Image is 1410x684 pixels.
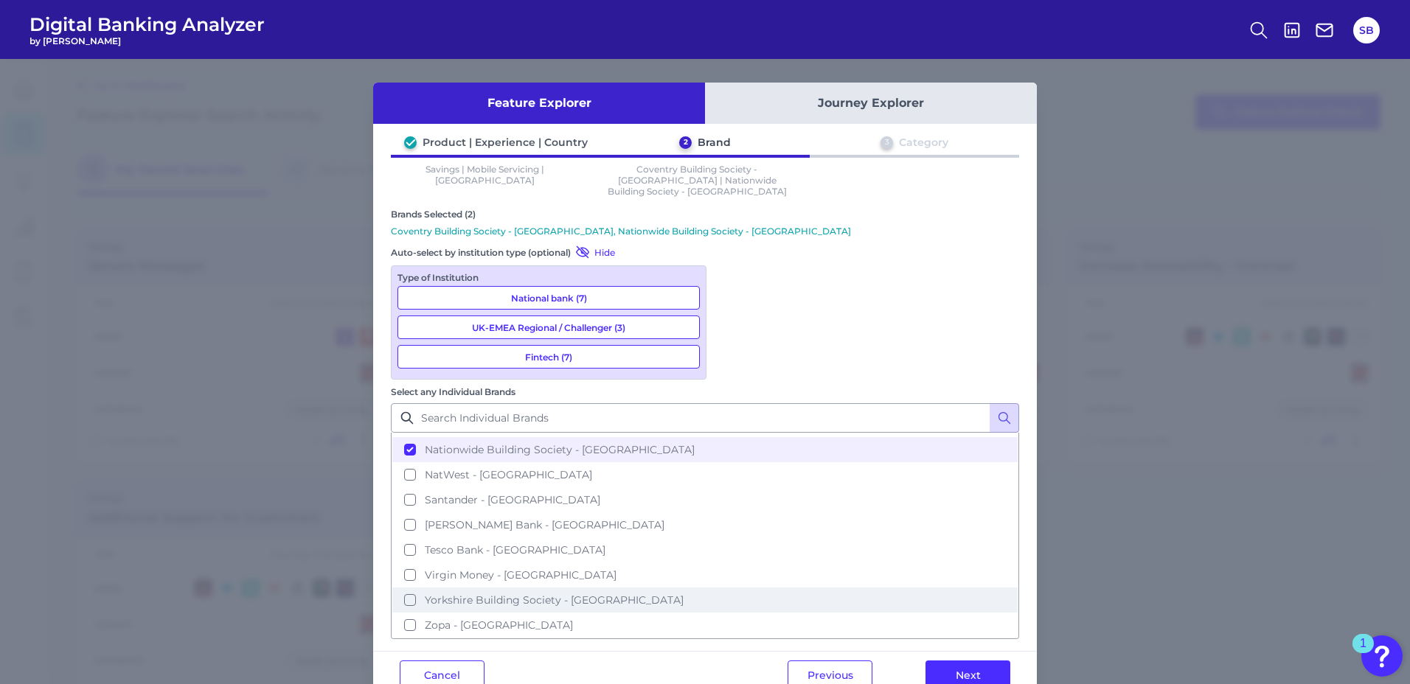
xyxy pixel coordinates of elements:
span: by [PERSON_NAME] [29,35,265,46]
span: Tesco Bank - [GEOGRAPHIC_DATA] [425,543,605,556]
span: Virgin Money - [GEOGRAPHIC_DATA] [425,568,617,582]
div: Type of Institution [397,272,700,283]
button: Fintech (7) [397,345,700,369]
span: Yorkshire Building Society - [GEOGRAPHIC_DATA] [425,593,684,607]
button: Zopa - [GEOGRAPHIC_DATA] [392,613,1018,638]
button: Virgin Money - [GEOGRAPHIC_DATA] [392,562,1018,587]
button: Feature Explorer [373,83,705,124]
button: Journey Explorer [705,83,1037,124]
button: Yorkshire Building Society - [GEOGRAPHIC_DATA] [392,587,1018,613]
span: Santander - [GEOGRAPHIC_DATA] [425,493,600,506]
input: Search Individual Brands [391,403,1019,433]
button: Santander - [GEOGRAPHIC_DATA] [392,487,1018,512]
div: Product | Experience | Country [423,136,588,149]
button: Open Resource Center, 1 new notification [1361,635,1403,677]
button: SB [1353,17,1380,43]
div: Auto-select by institution type (optional) [391,245,706,259]
div: 1 [1360,643,1366,663]
button: UK-EMEA Regional / Challenger (3) [397,315,700,339]
label: Select any Individual Brands [391,386,515,397]
p: Savings | Mobile Servicing | [GEOGRAPHIC_DATA] [391,164,580,197]
button: [PERSON_NAME] Bank - [GEOGRAPHIC_DATA] [392,512,1018,537]
div: Brand [698,136,731,149]
p: Coventry Building Society - [GEOGRAPHIC_DATA] | Nationwide Building Society - [GEOGRAPHIC_DATA] [603,164,792,197]
button: NatWest - [GEOGRAPHIC_DATA] [392,462,1018,487]
div: Brands Selected (2) [391,209,1019,220]
div: 3 [881,136,893,149]
button: Hide [571,245,615,259]
button: Tesco Bank - [GEOGRAPHIC_DATA] [392,537,1018,562]
span: Digital Banking Analyzer [29,13,265,35]
p: Coventry Building Society - [GEOGRAPHIC_DATA], Nationwide Building Society - [GEOGRAPHIC_DATA] [391,226,1019,237]
span: Zopa - [GEOGRAPHIC_DATA] [425,618,573,632]
span: NatWest - [GEOGRAPHIC_DATA] [425,468,592,481]
button: National bank (7) [397,286,700,310]
span: Nationwide Building Society - [GEOGRAPHIC_DATA] [425,443,695,456]
button: Nationwide Building Society - [GEOGRAPHIC_DATA] [392,437,1018,462]
div: 2 [679,136,692,149]
span: [PERSON_NAME] Bank - [GEOGRAPHIC_DATA] [425,518,664,531]
div: Category [899,136,948,149]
